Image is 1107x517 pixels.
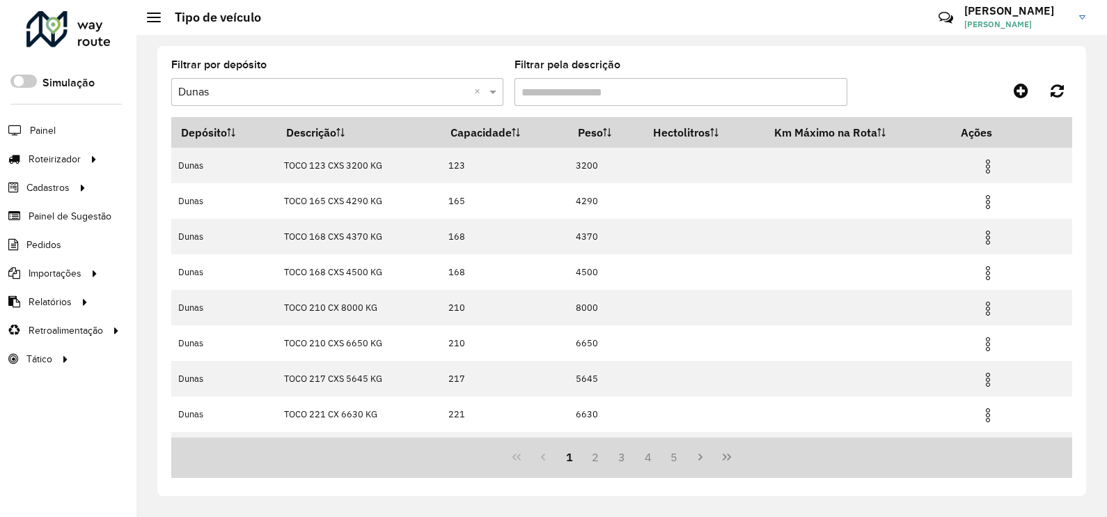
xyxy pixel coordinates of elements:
[568,183,643,219] td: 4290
[42,75,95,91] label: Simulação
[568,148,643,183] td: 3200
[171,325,276,361] td: Dunas
[171,396,276,432] td: Dunas
[171,432,276,468] td: Dunas
[29,152,81,167] span: Roteirizador
[29,266,81,281] span: Importações
[161,10,261,25] h2: Tipo de veículo
[26,180,70,195] span: Cadastros
[441,118,569,148] th: Capacidade
[171,290,276,325] td: Dunas
[276,325,441,361] td: TOCO 210 CXS 6650 KG
[515,56,620,73] label: Filtrar pela descrição
[568,219,643,254] td: 4370
[609,444,635,470] button: 3
[582,444,609,470] button: 2
[276,183,441,219] td: TOCO 165 CXS 4290 KG
[30,123,56,138] span: Painel
[568,290,643,325] td: 8000
[568,361,643,396] td: 5645
[171,254,276,290] td: Dunas
[276,432,441,468] td: TOCO 222 CX 6650 KG
[952,118,1035,147] th: Ações
[171,148,276,183] td: Dunas
[964,4,1069,17] h3: [PERSON_NAME]
[441,325,569,361] td: 210
[29,323,103,338] span: Retroalimentação
[661,444,688,470] button: 5
[171,183,276,219] td: Dunas
[441,432,569,468] td: 222
[441,396,569,432] td: 221
[276,361,441,396] td: TOCO 217 CXS 5645 KG
[635,444,661,470] button: 4
[568,118,643,148] th: Peso
[964,18,1069,31] span: [PERSON_NAME]
[556,444,583,470] button: 1
[276,148,441,183] td: TOCO 123 CXS 3200 KG
[687,444,714,470] button: Next Page
[441,148,569,183] td: 123
[171,361,276,396] td: Dunas
[643,118,764,148] th: Hectolitros
[29,295,72,309] span: Relatórios
[276,290,441,325] td: TOCO 210 CX 8000 KG
[441,219,569,254] td: 168
[171,118,276,148] th: Depósito
[441,290,569,325] td: 210
[568,254,643,290] td: 4500
[441,254,569,290] td: 168
[441,183,569,219] td: 165
[714,444,740,470] button: Last Page
[171,56,267,73] label: Filtrar por depósito
[29,209,111,224] span: Painel de Sugestão
[26,238,61,252] span: Pedidos
[276,254,441,290] td: TOCO 168 CXS 4500 KG
[568,325,643,361] td: 6650
[474,84,486,100] span: Clear all
[276,219,441,254] td: TOCO 168 CXS 4370 KG
[568,432,643,468] td: 6650
[26,352,52,366] span: Tático
[441,361,569,396] td: 217
[931,3,961,33] a: Contato Rápido
[568,396,643,432] td: 6630
[276,118,441,148] th: Descrição
[276,396,441,432] td: TOCO 221 CX 6630 KG
[171,219,276,254] td: Dunas
[764,118,952,148] th: Km Máximo na Rota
